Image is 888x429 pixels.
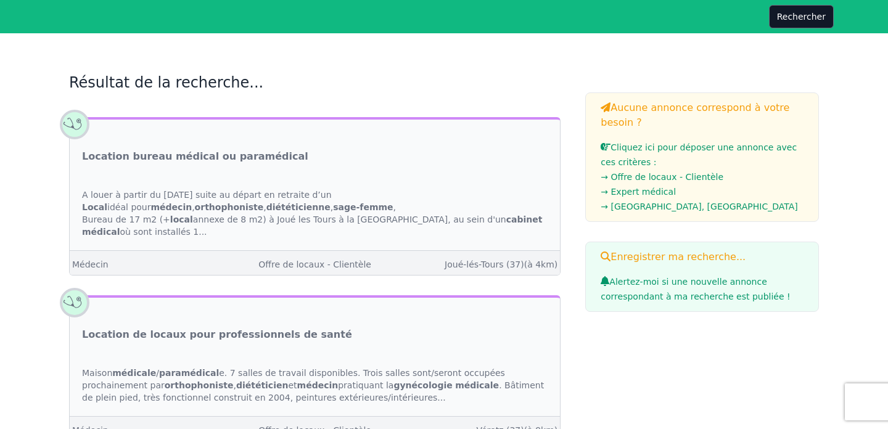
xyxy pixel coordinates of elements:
strong: médicale [455,380,499,390]
strong: médecin [150,202,192,212]
li: → Expert médical [601,184,804,199]
h3: Aucune annonce correspond à votre besoin ? [601,100,804,130]
div: Maison / e. 7 salles de travail disponibles. Trois salles sont/seront occupées prochainement par ... [70,354,560,416]
strong: sage-femme [333,202,393,212]
strong: médecin [297,380,339,390]
a: Location bureau médical ou paramédical [82,149,308,164]
span: Alertez-moi si une nouvelle annonce correspondant à ma recherche est publiée ! [601,277,790,301]
strong: diététicienne [266,202,331,212]
strong: orthophoniste [165,380,234,390]
li: → [GEOGRAPHIC_DATA], [GEOGRAPHIC_DATA] [601,199,804,214]
strong: diététicien [236,380,289,390]
a: Joué-lés-Tours (37)(à 4km) [445,259,557,269]
strong: gynécologie [393,380,452,390]
h2: Résultat de la recherche... [69,73,561,92]
strong: local [170,214,193,224]
a: Offre de locaux - Clientèle [258,259,371,269]
a: Médecin [72,259,109,269]
h3: Enregistrer ma recherche... [601,250,804,264]
div: A louer à partir du [DATE] suite au départ en retraite d’un idéal pour , , , , Bureau de 17 m2 (+... [70,176,560,250]
li: → Offre de locaux - Clientèle [601,170,804,184]
strong: Local [82,202,107,212]
a: Cliquez ici pour déposer une annonce avec ces critères :→ Offre de locaux - Clientèle→ Expert méd... [601,142,804,214]
a: Location de locaux pour professionnels de santé [82,327,352,342]
strong: médicale [112,368,156,378]
strong: orthophoniste [195,202,264,212]
strong: paramédical [159,368,219,378]
button: Rechercher [769,5,834,28]
span: (à 4km) [524,259,558,269]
